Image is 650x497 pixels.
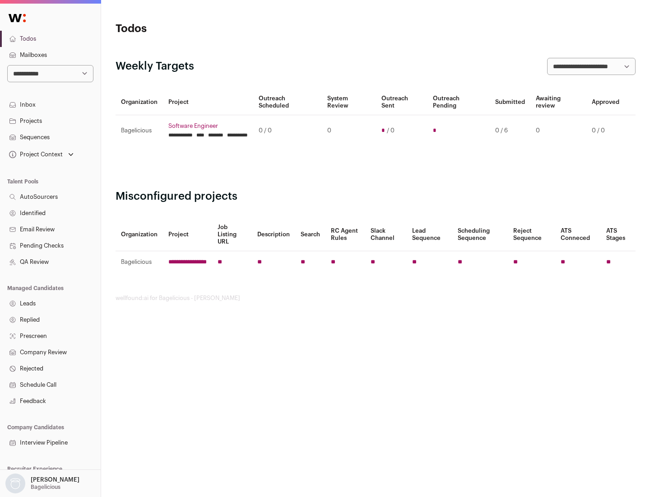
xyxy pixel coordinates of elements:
td: 0 / 0 [253,115,322,146]
th: Project [163,89,253,115]
th: Outreach Scheduled [253,89,322,115]
td: 0 [322,115,376,146]
h2: Misconfigured projects [116,189,636,204]
th: Reject Sequence [508,218,556,251]
p: Bagelicious [31,483,60,491]
td: 0 / 6 [490,115,530,146]
footer: wellfound:ai for Bagelicious - [PERSON_NAME] [116,295,636,302]
td: Bagelicious [116,115,163,146]
button: Open dropdown [4,474,81,493]
th: RC Agent Rules [325,218,365,251]
div: Project Context [7,151,63,158]
th: Search [295,218,325,251]
img: nopic.png [5,474,25,493]
th: Lead Sequence [407,218,452,251]
img: Wellfound [4,9,31,27]
th: Organization [116,218,163,251]
td: 0 / 0 [586,115,625,146]
th: Scheduling Sequence [452,218,508,251]
th: Awaiting review [530,89,586,115]
a: Software Engineer [168,122,248,130]
th: Outreach Pending [427,89,489,115]
th: Description [252,218,295,251]
th: Organization [116,89,163,115]
h1: Todos [116,22,289,36]
span: / 0 [387,127,395,134]
th: Submitted [490,89,530,115]
th: Project [163,218,212,251]
th: ATS Conneced [555,218,600,251]
td: Bagelicious [116,251,163,273]
th: ATS Stages [601,218,636,251]
button: Open dropdown [7,148,75,161]
th: System Review [322,89,376,115]
th: Outreach Sent [376,89,428,115]
td: 0 [530,115,586,146]
th: Job Listing URL [212,218,252,251]
th: Approved [586,89,625,115]
p: [PERSON_NAME] [31,476,79,483]
h2: Weekly Targets [116,59,194,74]
th: Slack Channel [365,218,407,251]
